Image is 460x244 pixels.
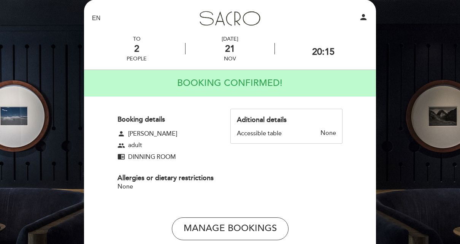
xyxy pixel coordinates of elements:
div: 2 [127,43,147,54]
div: Accessible table [237,130,282,137]
div: people [127,55,147,62]
div: Aditional details [237,115,336,125]
span: chrome_reader_mode [117,153,125,160]
h4: BOOKING CONFIRMED! [177,73,282,94]
span: adult [128,141,142,150]
i: person [359,13,368,22]
div: 20:15 [312,46,335,57]
button: person [359,13,368,24]
span: group [117,142,125,149]
div: None [117,183,217,190]
div: None [282,130,336,137]
div: 21 [186,43,274,54]
a: Sacro [182,8,278,29]
div: Allergies or dietary restrictions [117,173,217,183]
button: Manage Bookings [172,217,289,240]
div: Nov [186,55,274,62]
span: [PERSON_NAME] [128,130,177,138]
span: person [117,130,125,138]
span: DINNING ROOM [128,153,176,162]
div: [DATE] [186,36,274,42]
div: TO [127,36,147,42]
div: Booking details [117,115,217,125]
